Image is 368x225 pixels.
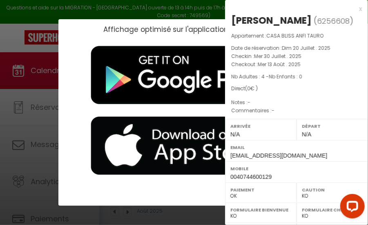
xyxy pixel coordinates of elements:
[231,14,312,27] div: [PERSON_NAME]
[254,53,301,60] span: Mer 30 Juillet . 2025
[230,131,240,138] span: N/A
[231,52,362,60] p: Checkin :
[231,73,302,80] span: Nb Adultes : 4 -
[231,98,362,107] p: Notes :
[231,44,362,52] p: Date de réservation :
[248,99,250,106] span: -
[266,32,323,39] span: CASA BLISS ANFI TAURO
[230,122,291,130] label: Arrivée
[302,122,363,130] label: Départ
[79,111,283,181] img: appStore
[317,16,350,26] span: 6256608
[231,60,362,69] p: Checkout :
[230,143,363,151] label: Email
[314,15,353,27] span: ( )
[231,107,362,115] p: Commentaires :
[230,206,291,214] label: Formulaire Bienvenue
[230,186,291,194] label: Paiement
[230,174,272,180] span: 0040744600129
[272,107,274,114] span: -
[230,165,363,173] label: Mobile
[258,61,301,68] span: Mer 13 Août . 2025
[103,25,255,33] h2: Affichage optimisé sur l'application mobile
[245,85,258,92] span: ( € )
[302,131,311,138] span: N/A
[269,73,302,80] span: Nb Enfants : 0
[334,191,368,225] iframe: LiveChat chat widget
[247,85,250,92] span: 0
[231,32,362,40] p: Appartement :
[231,85,362,93] div: Direct
[225,4,362,14] div: x
[230,152,327,159] span: [EMAIL_ADDRESS][DOMAIN_NAME]
[302,186,363,194] label: Caution
[79,40,283,111] img: playMarket
[302,206,363,214] label: Formulaire Checkin
[282,45,330,51] span: Dim 20 Juillet . 2025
